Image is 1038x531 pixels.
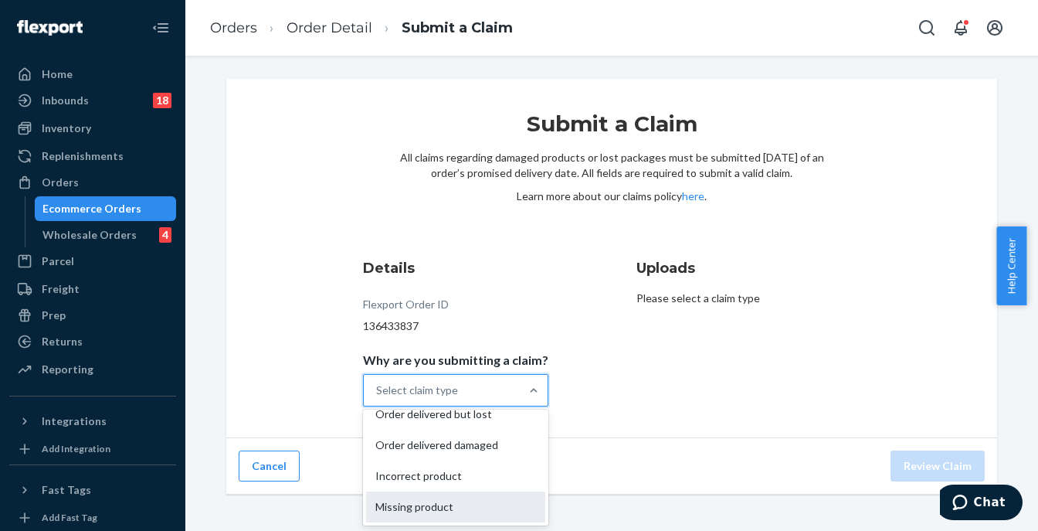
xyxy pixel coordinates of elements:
div: Inventory [42,121,91,136]
a: Prep [9,303,176,328]
a: Add Integration [9,440,176,458]
button: Close Navigation [145,12,176,43]
h3: Details [363,258,548,278]
a: Orders [210,19,257,36]
div: Freight [42,281,80,297]
a: Reporting [9,357,176,382]
p: All claims regarding damaged products or lost packages must be submitted [DATE] of an order’s pro... [399,150,824,181]
button: Review Claim [890,451,985,482]
div: 18 [153,93,171,108]
div: Order delivered but lost [366,399,545,430]
div: Replenishments [42,148,124,164]
div: 136433837 [363,318,548,334]
div: Reporting [42,362,93,377]
p: Learn more about our claims policy . [399,189,824,204]
div: Missing product [366,492,545,522]
a: here [682,189,704,203]
iframe: To enrich screen reader interactions, please activate Accessibility in Grammarly extension settings [940,485,1023,523]
button: Open notifications [945,12,976,43]
div: Ecommerce Orders [42,201,141,216]
a: Freight [9,277,176,301]
div: Wholesale Orders [42,227,137,243]
a: Ecommerce Orders [35,196,177,221]
a: Wholesale Orders4 [35,223,177,247]
h1: Submit a Claim [399,110,824,150]
button: Fast Tags [9,478,176,502]
div: Inbounds [42,93,89,108]
h3: Uploads [636,258,860,278]
div: Prep [42,308,66,323]
div: Add Integration [42,442,110,455]
a: Parcel [9,249,176,274]
a: Home [9,62,176,87]
div: Select claim type [376,383,458,398]
ol: breadcrumbs [198,5,525,51]
a: Inventory [9,116,176,141]
div: Incorrect product [366,461,545,492]
button: Integrations [9,409,176,434]
div: Parcel [42,254,74,269]
a: Replenishments [9,144,176,168]
div: Integrations [42,414,107,429]
div: 4 [159,227,171,243]
a: Returns [9,329,176,354]
button: Open account menu [979,12,1010,43]
div: Fast Tags [42,482,91,498]
div: Orders [42,175,79,190]
div: Returns [42,334,83,349]
a: Order Detail [287,19,372,36]
button: Open Search Box [911,12,942,43]
button: Help Center [996,226,1026,305]
a: Add Fast Tag [9,509,176,527]
a: Submit a Claim [402,19,513,36]
button: Cancel [239,451,300,482]
img: Flexport logo [17,20,83,36]
p: Why are you submitting a claim? [363,352,548,368]
p: Please select a claim type [636,291,860,306]
a: Orders [9,170,176,195]
div: Flexport Order ID [363,297,449,318]
div: Add Fast Tag [42,511,97,524]
div: Home [42,66,73,82]
a: Inbounds18 [9,88,176,113]
div: Order delivered damaged [366,430,545,461]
